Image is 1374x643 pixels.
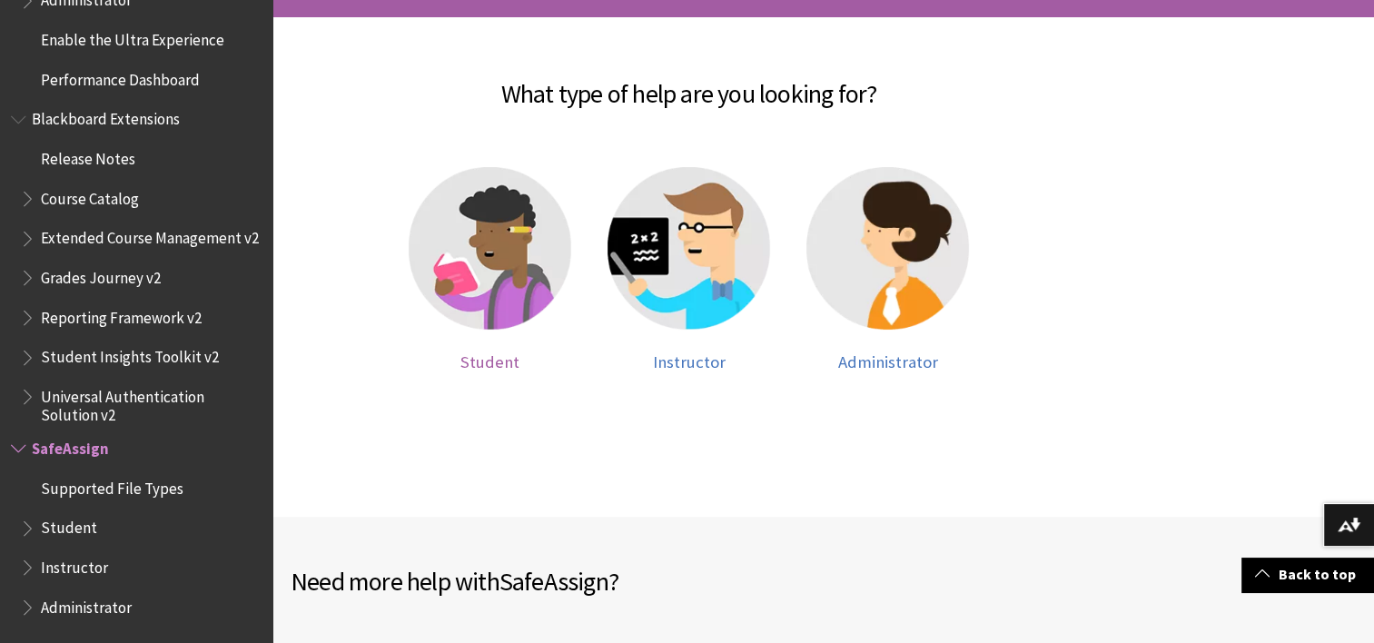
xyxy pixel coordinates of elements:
span: Student [41,513,97,538]
span: Universal Authentication Solution v2 [41,381,260,424]
span: Extended Course Management v2 [41,223,259,248]
span: SafeAssign [32,433,109,458]
span: Enable the Ultra Experience [41,25,224,49]
a: Student help Student [409,167,571,371]
span: Administrator [838,351,938,372]
span: Course Catalog [41,183,139,208]
span: Grades Journey v2 [41,262,161,287]
nav: Book outline for Blackboard SafeAssign [11,433,262,622]
span: Instructor [653,351,726,372]
span: Student [460,351,519,372]
a: Administrator help Administrator [806,167,969,371]
span: Release Notes [41,143,135,168]
span: Blackboard Extensions [32,104,180,129]
img: Instructor help [608,167,770,330]
nav: Book outline for Blackboard Extensions [11,104,262,425]
span: Reporting Framework v2 [41,302,202,327]
span: Administrator [41,592,132,617]
a: Back to top [1241,558,1374,591]
a: Instructor help Instructor [608,167,770,371]
span: Supported File Types [41,473,183,498]
h2: Need more help with ? [291,562,824,600]
span: SafeAssign [499,565,608,598]
span: Student Insights Toolkit v2 [41,342,219,367]
span: Instructor [41,552,108,577]
img: Student help [409,167,571,330]
img: Administrator help [806,167,969,330]
span: Performance Dashboard [41,64,200,89]
h2: What type of help are you looking for? [291,53,1087,113]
